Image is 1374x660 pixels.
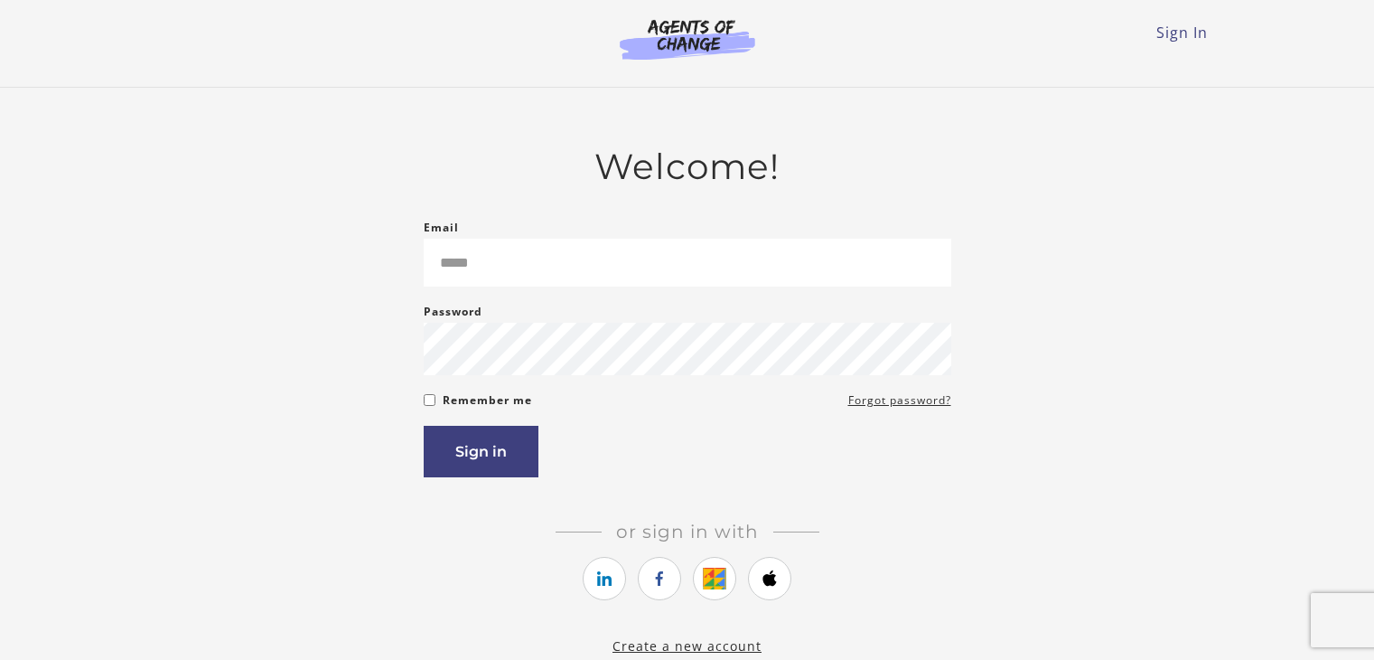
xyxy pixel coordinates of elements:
a: https://courses.thinkific.com/users/auth/linkedin?ss%5Breferral%5D=&ss%5Buser_return_to%5D=&ss%5B... [583,557,626,600]
a: Forgot password? [848,390,951,411]
label: Email [424,217,459,239]
h2: Welcome! [424,146,951,188]
img: Agents of Change Logo [601,18,774,60]
button: Sign in [424,426,538,477]
a: https://courses.thinkific.com/users/auth/apple?ss%5Breferral%5D=&ss%5Buser_return_to%5D=&ss%5Bvis... [748,557,791,600]
a: https://courses.thinkific.com/users/auth/facebook?ss%5Breferral%5D=&ss%5Buser_return_to%5D=&ss%5B... [638,557,681,600]
label: Password [424,301,482,323]
a: Create a new account [612,637,762,655]
label: Remember me [443,390,532,411]
span: Or sign in with [602,521,773,542]
a: Sign In [1156,23,1208,42]
a: https://courses.thinkific.com/users/auth/google?ss%5Breferral%5D=&ss%5Buser_return_to%5D=&ss%5Bvi... [693,557,736,600]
